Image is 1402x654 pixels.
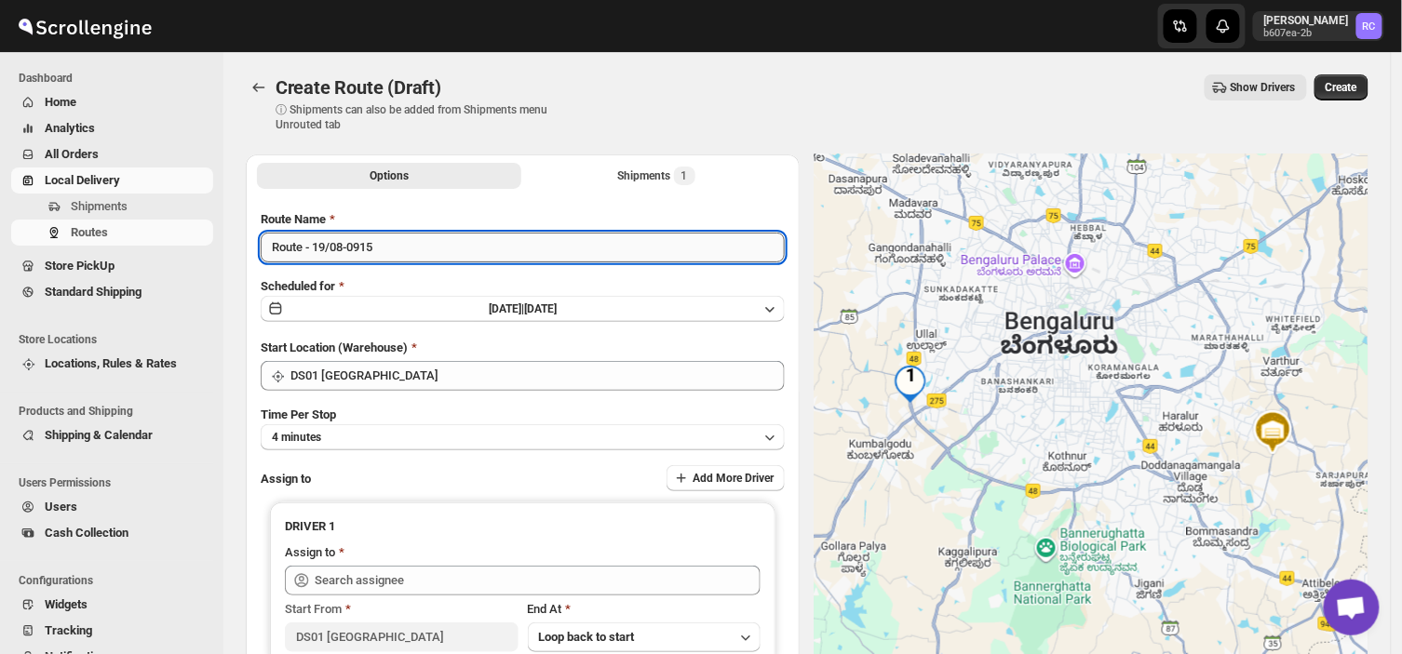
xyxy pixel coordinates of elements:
div: 1 [892,366,929,403]
button: [DATE]|[DATE] [261,296,785,322]
span: Add More Driver [693,471,774,486]
p: b607ea-2b [1264,28,1349,39]
span: [DATE] [524,302,557,315]
button: All Route Options [257,163,521,189]
span: 1 [681,168,688,183]
span: Analytics [45,121,95,135]
span: [DATE] | [489,302,524,315]
button: Add More Driver [667,465,785,491]
span: Time Per Stop [261,407,336,421]
span: Shipping & Calendar [45,428,153,442]
div: End At [528,600,761,619]
input: Search location [290,361,785,391]
span: Products and Shipping [19,404,214,419]
button: Tracking [11,618,213,644]
input: Eg: Bengaluru Route [261,233,785,262]
span: Cash Collection [45,526,128,540]
span: Local Delivery [45,173,120,187]
span: Routes [71,225,108,239]
span: Options [370,168,409,183]
span: Store Locations [19,332,214,347]
button: Shipping & Calendar [11,422,213,448]
button: Analytics [11,115,213,141]
div: Shipments [618,167,695,185]
button: Routes [246,74,272,100]
span: Show Drivers [1231,80,1296,95]
input: Search assignee [315,566,761,595]
img: ScrollEngine [15,3,155,49]
button: 4 minutes [261,424,785,450]
button: Locations, Rules & Rates [11,351,213,377]
span: Loop back to start [539,630,635,644]
span: Assign to [261,472,311,486]
button: Cash Collection [11,520,213,546]
span: Configurations [19,573,214,588]
span: Shipments [71,199,128,213]
h3: DRIVER 1 [285,517,761,536]
button: All Orders [11,141,213,167]
button: Users [11,494,213,520]
span: Users [45,500,77,514]
span: Standard Shipping [45,285,142,299]
button: Show Drivers [1205,74,1307,100]
span: Home [45,95,76,109]
span: Locations, Rules & Rates [45,356,177,370]
span: 4 minutes [272,430,321,445]
span: Create Route (Draft) [276,76,441,99]
span: Start From [285,602,342,616]
button: Create [1314,74,1368,100]
button: Home [11,89,213,115]
span: Start Location (Warehouse) [261,340,408,354]
button: Routes [11,220,213,246]
span: Scheduled for [261,279,335,293]
span: Create [1326,80,1357,95]
p: ⓘ Shipments can also be added from Shipments menu Unrouted tab [276,102,569,132]
button: Loop back to start [528,622,761,652]
a: Open chat [1324,580,1380,635]
text: RC [1363,20,1376,33]
span: Tracking [45,623,92,637]
p: [PERSON_NAME] [1264,13,1349,28]
button: Selected Shipments [525,163,789,189]
span: Store PickUp [45,259,115,273]
span: Widgets [45,597,88,611]
div: Assign to [285,543,335,562]
button: Widgets [11,592,213,618]
span: Rahul Chopra [1356,13,1382,39]
span: All Orders [45,147,99,161]
span: Route Name [261,212,326,226]
span: Users Permissions [19,475,214,490]
button: User menu [1253,11,1384,41]
button: Shipments [11,194,213,220]
span: Dashboard [19,71,214,86]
